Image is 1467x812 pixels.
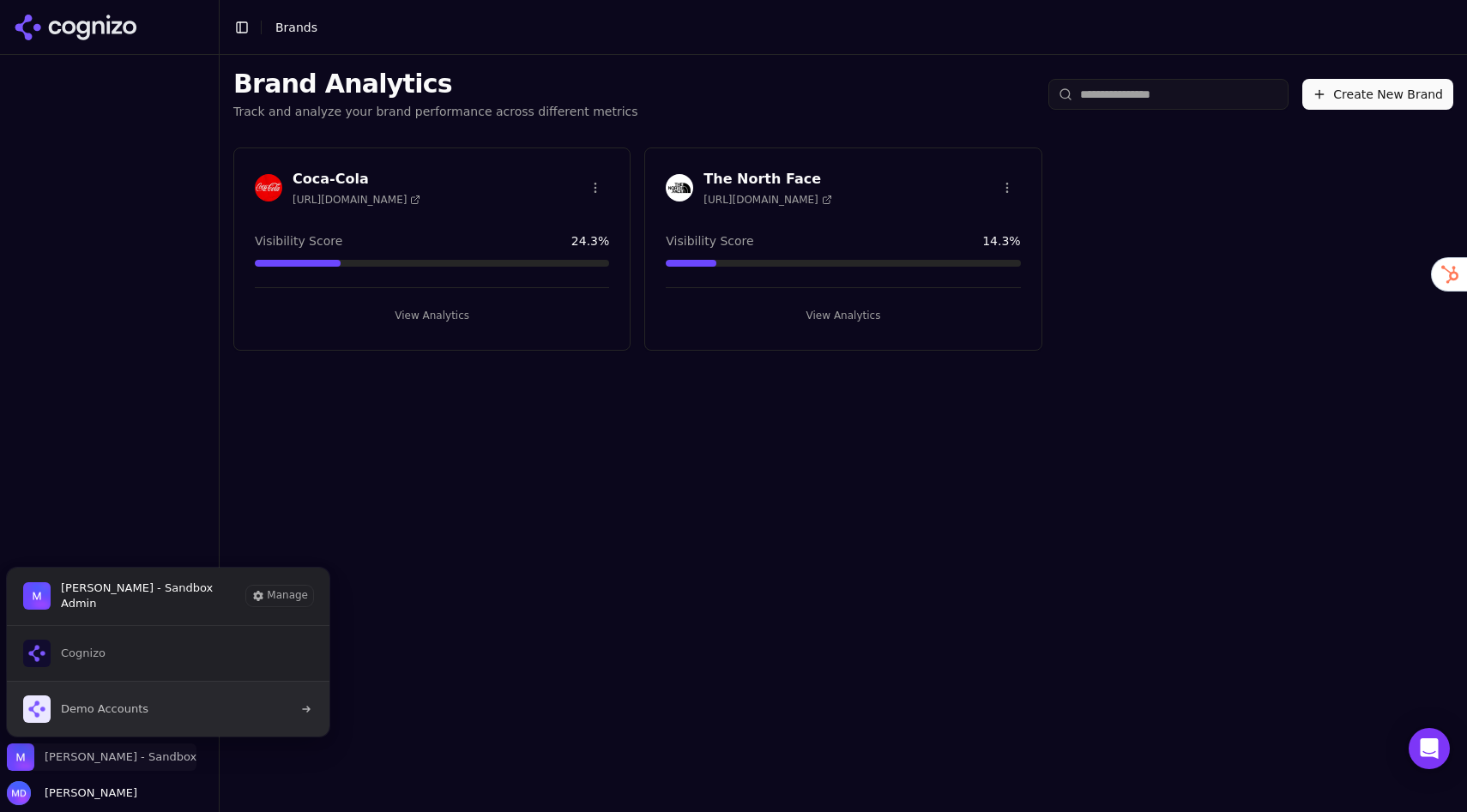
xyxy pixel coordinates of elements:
span: Visibility Score [666,232,753,250]
div: Open Intercom Messenger [1409,728,1450,769]
button: Manage [246,586,313,606]
span: [PERSON_NAME] [38,785,137,801]
span: Melissa Dowd - Sandbox [61,580,213,596]
button: Open user button [7,781,137,805]
h3: The North Face [703,169,831,189]
span: Cognizo [61,646,106,661]
div: Melissa Dowd - Sandbox is active [7,568,329,737]
span: 24.3 % [571,232,609,250]
img: Demo Accounts [23,695,51,723]
img: Coca-Cola [255,174,282,201]
img: The North Face [666,174,693,201]
h1: Brand Analytics [233,69,638,99]
button: View Analytics [255,302,609,329]
button: Close organization switcher [7,743,196,771]
img: Melissa Dowd - Sandbox [7,743,34,771]
img: Cognizo [23,640,51,667]
span: Visibility Score [255,232,342,250]
h3: Coca-Cola [293,169,420,189]
button: Create New Brand [1302,79,1453,110]
img: Melissa Dowd [7,781,31,805]
span: Brands [275,21,317,34]
span: [URL][DOMAIN_NAME] [293,193,420,207]
nav: breadcrumb [275,19,317,36]
p: Track and analyze your brand performance across different metrics [233,103,638,120]
span: Demo Accounts [61,701,148,717]
span: Admin [61,596,213,611]
div: List of all organization memberships [6,625,330,737]
button: View Analytics [666,302,1020,329]
span: Melissa Dowd - Sandbox [45,749,196,765]
img: Melissa Dowd - Sandbox [23,582,51,610]
span: 14.3 % [982,232,1020,250]
span: [URL][DOMAIN_NAME] [703,193,831,207]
